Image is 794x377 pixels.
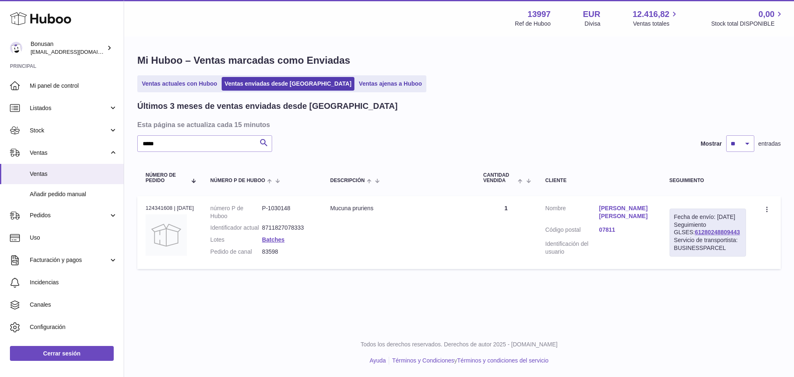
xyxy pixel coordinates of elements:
div: Fecha de envío: [DATE] [674,213,741,221]
div: Seguimiento [670,178,746,183]
dt: número P de Huboo [210,204,262,220]
a: Términos y Condiciones [392,357,454,364]
div: Seguimiento GLSES: [670,209,746,257]
div: Bonusan [31,40,105,56]
strong: EUR [583,9,600,20]
dd: 8711827078333 [262,224,314,232]
span: Pedidos [30,211,109,219]
dt: Identificación del usuario [545,240,599,256]
span: Ventas [30,149,109,157]
span: Facturación y pagos [30,256,109,264]
span: Stock [30,127,109,134]
img: info@bonusan.es [10,42,22,54]
dt: Nombre [545,204,599,222]
dt: Pedido de canal [210,248,262,256]
div: Mucuna pruriens [330,204,467,212]
span: entradas [758,140,781,148]
li: y [389,357,548,365]
h1: Mi Huboo – Ventas marcadas como Enviadas [137,54,781,67]
span: [EMAIL_ADDRESS][DOMAIN_NAME] [31,48,122,55]
dd: P-1030148 [262,204,314,220]
span: Configuración [30,323,117,331]
span: número P de Huboo [210,178,265,183]
img: no-photo.jpg [146,214,187,256]
a: Términos y condiciones del servicio [457,357,548,364]
span: Número de pedido [146,173,187,183]
span: Canales [30,301,117,309]
div: Divisa [585,20,600,28]
p: Todos los derechos reservados. Derechos de autor 2025 - [DOMAIN_NAME] [131,341,787,348]
div: Ref de Huboo [515,20,550,28]
label: Mostrar [701,140,722,148]
a: Ventas ajenas a Huboo [356,77,425,91]
h3: Esta página se actualiza cada 15 minutos [137,120,779,129]
div: Cliente [545,178,653,183]
div: Servicio de transportista: BUSINESSPARCEL [674,236,741,252]
a: 61280248809443 [695,229,740,235]
dt: Código postal [545,226,599,236]
span: Ventas [30,170,117,178]
a: 07811 [599,226,653,234]
span: Listados [30,104,109,112]
a: Ventas enviadas desde [GEOGRAPHIC_DATA] [222,77,354,91]
dd: 83598 [262,248,314,256]
span: Descripción [330,178,365,183]
dt: Identificador actual [210,224,262,232]
a: 12.416,82 Ventas totales [633,9,679,28]
strong: 13997 [528,9,551,20]
span: Cantidad vendida [483,173,516,183]
td: 1 [475,196,537,269]
dt: Lotes [210,236,262,244]
span: 12.416,82 [633,9,670,20]
span: Ventas totales [633,20,679,28]
h2: Últimos 3 meses de ventas enviadas desde [GEOGRAPHIC_DATA] [137,101,397,112]
span: Uso [30,234,117,242]
span: Incidencias [30,279,117,286]
span: Añadir pedido manual [30,190,117,198]
a: Ventas actuales con Huboo [139,77,220,91]
a: 0,00 Stock total DISPONIBLE [711,9,784,28]
a: Ayuda [370,357,386,364]
a: Cerrar sesión [10,346,114,361]
span: Stock total DISPONIBLE [711,20,784,28]
div: 124341608 | [DATE] [146,204,194,212]
span: 0,00 [758,9,775,20]
a: [PERSON_NAME] [PERSON_NAME] [599,204,653,220]
a: Batches [262,236,285,243]
span: Mi panel de control [30,82,117,90]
